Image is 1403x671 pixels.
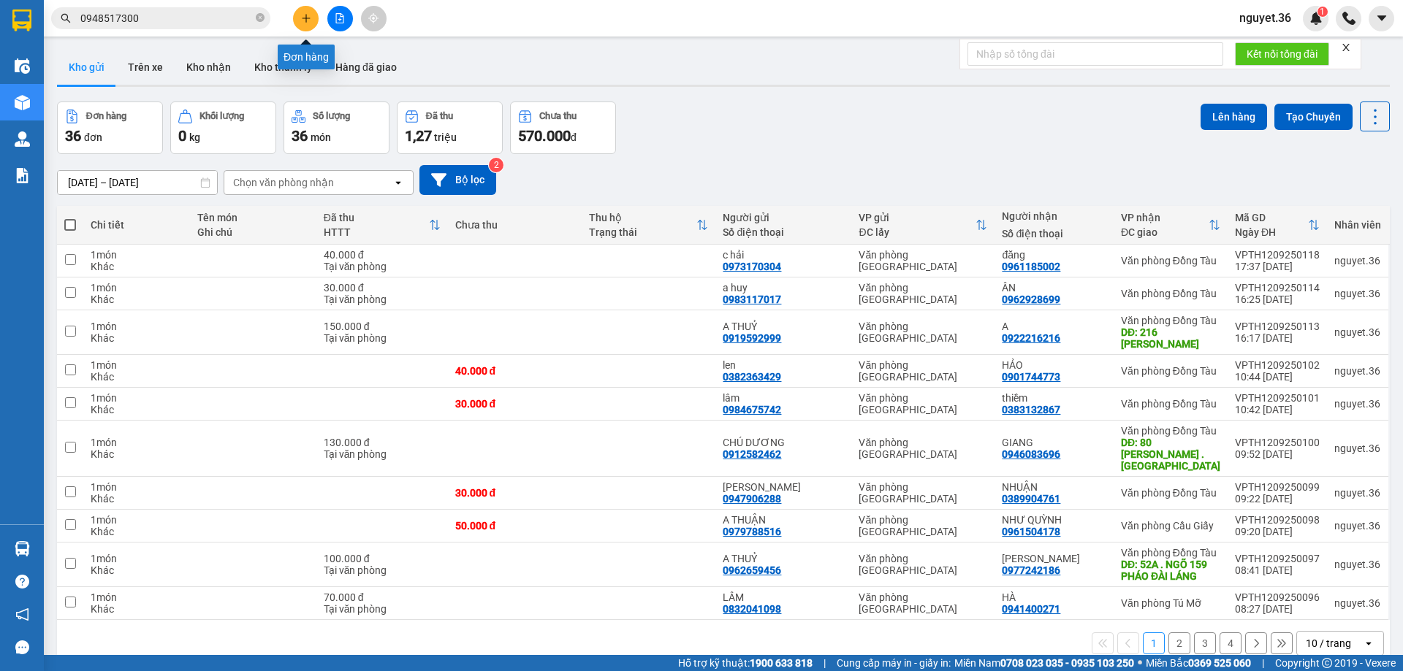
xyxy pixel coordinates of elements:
[1306,636,1351,651] div: 10 / trang
[1235,564,1320,576] div: 08:41 [DATE]
[313,111,350,121] div: Số lượng
[1002,603,1060,615] div: 0941400271
[1002,294,1060,305] div: 0962928699
[1121,597,1220,609] div: Văn phòng Tú Mỡ
[243,50,324,85] button: Kho thanh lý
[324,212,429,223] div: Đã thu
[1235,404,1320,415] div: 10:42 [DATE]
[392,177,404,188] svg: open
[723,514,844,526] div: A THUẬN
[1235,371,1320,383] div: 10:44 [DATE]
[324,332,441,344] div: Tại văn phòng
[301,13,311,23] span: plus
[91,321,183,332] div: 1 món
[91,591,183,603] div: 1 món
[1235,42,1329,66] button: Kết nối tổng đài
[324,591,441,603] div: 70.000 đ
[189,131,200,143] span: kg
[1235,526,1320,537] div: 09:20 [DATE]
[1121,437,1220,472] div: DĐ: 80 QUANG TRUNG . HÀ ĐÔNG
[197,226,309,238] div: Ghi chú
[1201,104,1267,130] button: Lên hàng
[1235,514,1320,526] div: VPTH1209250098
[1121,425,1220,437] div: Văn phòng Đồng Tàu
[256,13,265,22] span: close-circle
[1002,332,1060,344] div: 0922216216
[1363,637,1375,649] svg: open
[1121,212,1209,223] div: VP nhận
[324,50,408,85] button: Hàng đã giao
[1235,332,1320,344] div: 16:17 [DATE]
[1121,559,1220,582] div: DĐ: 52A . NGÕ 159 PHÁO ĐÀI LÁNG
[91,219,183,231] div: Chi tiết
[91,493,183,505] div: Khác
[723,332,781,344] div: 0919592999
[1121,326,1220,350] div: DĐ: 216 TRẦN DUY HƯNG
[405,127,432,145] span: 1,27
[57,50,116,85] button: Kho gửi
[1235,392,1320,404] div: VPTH1209250101
[750,657,813,669] strong: 1900 633 818
[859,321,987,344] div: Văn phòng [GEOGRAPHIC_DATA]
[1235,249,1320,261] div: VPTH1209250118
[859,437,987,460] div: Văn phòng [GEOGRAPHIC_DATA]
[1002,392,1106,404] div: thiềm
[589,226,696,238] div: Trạng thái
[1002,564,1060,576] div: 0977242186
[84,131,102,143] span: đơn
[723,564,781,576] div: 0962659456
[292,127,308,145] span: 36
[397,101,503,154] button: Đã thu1,27 triệu
[723,553,844,564] div: A THUỶ
[316,206,448,245] th: Toggle SortBy
[324,437,441,448] div: 130.000 đ
[1334,442,1381,454] div: nguyet.36
[1235,359,1320,371] div: VPTH1209250102
[65,127,81,145] span: 36
[1322,658,1332,668] span: copyright
[1002,514,1106,526] div: NHƯ QUỲNH
[723,321,844,332] div: A THUỶ
[539,111,577,121] div: Chưa thu
[1002,591,1106,603] div: HÀ
[1341,42,1351,53] span: close
[1235,294,1320,305] div: 16:25 [DATE]
[1121,398,1220,410] div: Văn phòng Đồng Tàu
[324,249,441,261] div: 40.000 đ
[518,127,571,145] span: 570.000
[15,607,29,621] span: notification
[589,212,696,223] div: Thu hộ
[859,481,987,505] div: Văn phòng [GEOGRAPHIC_DATA]
[1262,655,1264,671] span: |
[1318,7,1328,17] sup: 1
[859,553,987,576] div: Văn phòng [GEOGRAPHIC_DATA]
[1121,288,1220,299] div: Văn phòng Đồng Tàu
[1002,210,1106,222] div: Người nhận
[91,261,183,272] div: Khác
[178,127,186,145] span: 0
[723,371,781,383] div: 0382363429
[91,392,183,404] div: 1 món
[723,526,781,537] div: 0979788516
[723,591,844,603] div: LÂM
[80,10,253,26] input: Tìm tên, số ĐT hoặc mã đơn
[324,448,441,460] div: Tại văn phòng
[1334,255,1381,267] div: nguyet.36
[324,226,429,238] div: HTTT
[324,553,441,564] div: 100.000 đ
[58,171,217,194] input: Select a date range.
[170,101,276,154] button: Khối lượng0kg
[15,58,30,74] img: warehouse-icon
[1320,7,1325,17] span: 1
[199,111,244,121] div: Khối lượng
[678,655,813,671] span: Hỗ trợ kỹ thuật:
[91,514,183,526] div: 1 món
[15,131,30,147] img: warehouse-icon
[1235,282,1320,294] div: VPTH1209250114
[1235,603,1320,615] div: 08:27 [DATE]
[368,13,379,23] span: aim
[1002,282,1106,294] div: ÂN
[723,261,781,272] div: 0973170304
[1235,553,1320,564] div: VPTH1209250097
[15,541,30,556] img: warehouse-icon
